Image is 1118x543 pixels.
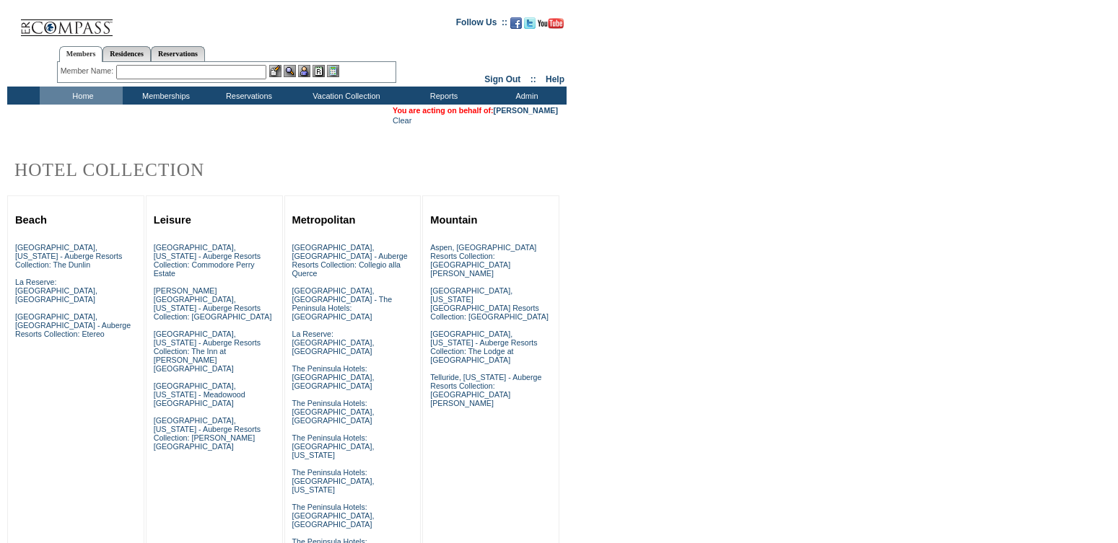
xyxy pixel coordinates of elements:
[327,65,339,77] img: b_calculator.gif
[430,286,549,321] a: [GEOGRAPHIC_DATA], [US_STATE][GEOGRAPHIC_DATA] Resorts Collection: [GEOGRAPHIC_DATA]
[292,243,408,278] a: [GEOGRAPHIC_DATA], [GEOGRAPHIC_DATA] - Auberge Resorts Collection: Collegio alla Querce
[206,87,289,105] td: Reservations
[59,46,103,62] a: Members
[430,214,477,226] a: Mountain
[154,243,261,278] a: [GEOGRAPHIC_DATA], [US_STATE] - Auberge Resorts Collection: Commodore Perry Estate
[292,503,375,529] a: The Peninsula Hotels: [GEOGRAPHIC_DATA], [GEOGRAPHIC_DATA]
[538,18,564,29] img: Subscribe to our YouTube Channel
[292,433,375,459] a: The Peninsula Hotels: [GEOGRAPHIC_DATA], [US_STATE]
[292,330,375,356] a: La Reserve: [GEOGRAPHIC_DATA], [GEOGRAPHIC_DATA]
[15,312,131,338] a: [GEOGRAPHIC_DATA], [GEOGRAPHIC_DATA] - Auberge Resorts Collection: Etereo
[292,364,375,390] a: The Peninsula Hotels: [GEOGRAPHIC_DATA], [GEOGRAPHIC_DATA]
[484,74,520,84] a: Sign Out
[15,243,122,269] a: [GEOGRAPHIC_DATA], [US_STATE] - Auberge Resorts Collection: The Dunlin
[154,416,261,451] a: [GEOGRAPHIC_DATA], [US_STATE] - Auberge Resorts Collection: [PERSON_NAME][GEOGRAPHIC_DATA]
[154,214,191,226] a: Leisure
[284,65,296,77] img: View
[430,330,537,364] a: [GEOGRAPHIC_DATA], [US_STATE] - Auberge Resorts Collection: The Lodge at [GEOGRAPHIC_DATA]
[530,74,536,84] span: ::
[15,278,97,304] a: La Reserve: [GEOGRAPHIC_DATA], [GEOGRAPHIC_DATA]
[154,330,261,373] a: [GEOGRAPHIC_DATA], [US_STATE] - Auberge Resorts Collection: The Inn at [PERSON_NAME][GEOGRAPHIC_D...
[538,22,564,30] a: Subscribe to our YouTube Channel
[456,16,507,33] td: Follow Us ::
[292,399,375,425] a: The Peninsula Hotels: [GEOGRAPHIC_DATA], [GEOGRAPHIC_DATA]
[401,87,484,105] td: Reports
[102,46,151,61] a: Residences
[292,286,393,321] a: [GEOGRAPHIC_DATA], [GEOGRAPHIC_DATA] - The Peninsula Hotels: [GEOGRAPHIC_DATA]
[313,65,325,77] img: Reservations
[123,87,206,105] td: Memberships
[510,17,522,29] img: Become our fan on Facebook
[393,106,558,115] span: You are acting on behalf of:
[484,87,567,105] td: Admin
[289,87,401,105] td: Vacation Collection
[292,214,356,226] a: Metropolitan
[154,286,272,321] a: [PERSON_NAME][GEOGRAPHIC_DATA], [US_STATE] - Auberge Resorts Collection: [GEOGRAPHIC_DATA]
[524,22,536,30] a: Follow us on Twitter
[19,7,113,37] img: Compass Home
[298,65,310,77] img: Impersonate
[61,65,116,77] div: Member Name:
[393,116,411,125] a: Clear
[430,373,541,407] a: Telluride, [US_STATE] - Auberge Resorts Collection: [GEOGRAPHIC_DATA][PERSON_NAME]
[269,65,281,77] img: b_edit.gif
[494,106,558,115] a: [PERSON_NAME]
[154,381,245,407] a: [GEOGRAPHIC_DATA], [US_STATE] - Meadowood [GEOGRAPHIC_DATA]
[40,87,123,105] td: Home
[546,74,564,84] a: Help
[524,17,536,29] img: Follow us on Twitter
[510,22,522,30] a: Become our fan on Facebook
[292,468,375,494] a: The Peninsula Hotels: [GEOGRAPHIC_DATA], [US_STATE]
[14,159,559,180] h2: Hotel Collection
[15,214,47,226] a: Beach
[151,46,205,61] a: Reservations
[430,243,536,278] a: Aspen, [GEOGRAPHIC_DATA] Resorts Collection: [GEOGRAPHIC_DATA][PERSON_NAME]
